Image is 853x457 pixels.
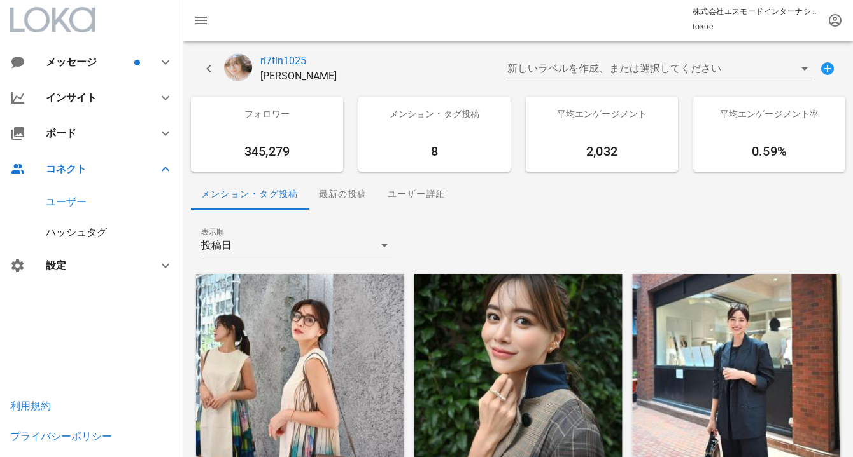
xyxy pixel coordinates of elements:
[46,163,143,175] div: コネクト
[693,20,820,33] p: tokue
[260,53,337,69] a: ri7tin1025
[10,430,112,442] a: プライバシーポリシー
[46,56,132,68] div: メッセージ
[358,97,511,131] div: メンション・タグ投稿
[224,53,252,81] img: ri7tin1025
[260,69,337,84] p: 石井 里奈 ISHII RINA
[693,131,845,172] div: 0.59%
[358,131,511,172] div: 8
[693,97,845,131] div: 平均エンゲージメント率
[191,97,343,131] div: フォロワー
[191,179,309,210] div: メンション・タグ投稿
[377,179,456,210] div: ユーザー詳細
[46,196,87,208] a: ユーザー
[10,400,51,412] a: 利用規約
[191,131,343,172] div: 345,279
[46,226,107,238] a: ハッシュタグ
[201,235,392,256] div: 表示順投稿日
[46,259,143,271] div: 設定
[134,60,140,65] span: バッジ
[46,127,143,139] div: ボード
[526,97,678,131] div: 平均エンゲージメント
[526,131,678,172] div: 2,032
[693,5,820,18] p: 株式会社エスモードインターナショナル
[309,179,377,210] div: 最新の投稿
[201,240,232,251] div: 投稿日
[46,92,143,104] div: インサイト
